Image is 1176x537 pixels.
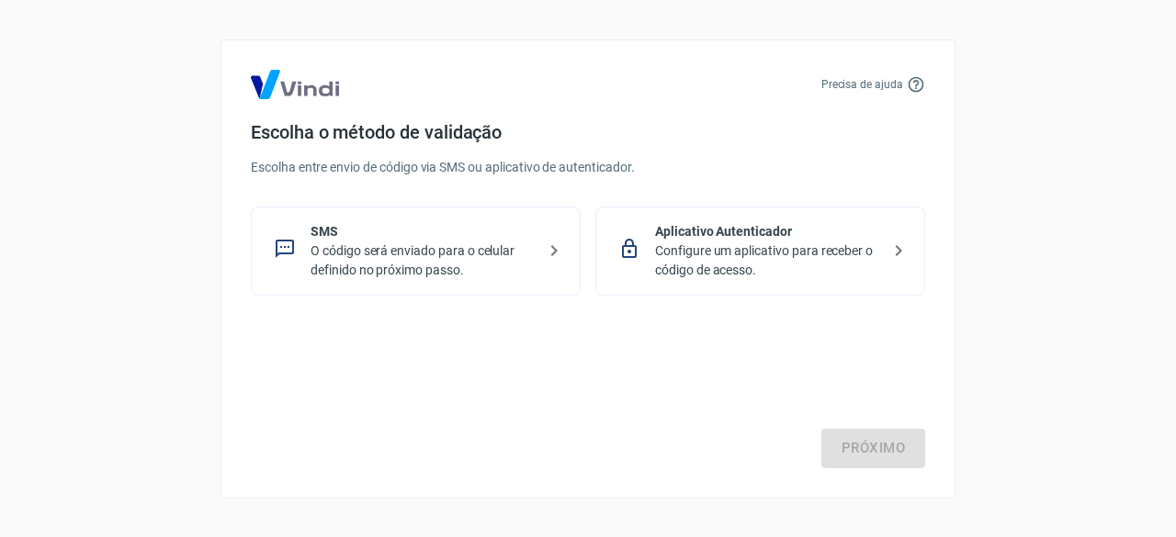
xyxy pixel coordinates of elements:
[655,222,880,241] p: Aplicativo Autenticador
[311,241,536,280] p: O código será enviado para o celular definido no próximo passo.
[595,207,925,296] div: Aplicativo AutenticadorConfigure um aplicativo para receber o código de acesso.
[251,70,339,99] img: Logo Vind
[251,207,581,296] div: SMSO código será enviado para o celular definido no próximo passo.
[251,121,925,143] h4: Escolha o método de validação
[655,241,880,280] p: Configure um aplicativo para receber o código de acesso.
[821,76,903,93] p: Precisa de ajuda
[311,222,536,241] p: SMS
[251,158,925,177] p: Escolha entre envio de código via SMS ou aplicativo de autenticador.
